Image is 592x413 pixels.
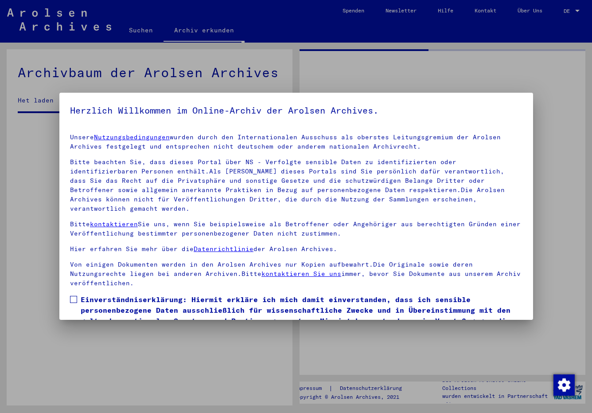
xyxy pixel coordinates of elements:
p: Bitte Sie uns, wenn Sie beispielsweise als Betroffener oder Angehöriger aus berechtigten Gründen ... [70,220,522,238]
a: Nutzungsbedingungen [94,133,170,141]
a: kontaktieren Sie uns [261,270,341,278]
a: kontaktieren [90,220,138,228]
img: Zustimmung ändern [553,374,575,396]
p: Hier erfahren Sie mehr über die der Arolsen Archives. [70,244,522,254]
p: Von einigen Dokumenten werden in den Arolsen Archives nur Kopien aufbewahrt.Die Originale sowie d... [70,260,522,288]
span: Einverständniserklärung: Hiermit erkläre ich mich damit einverstanden, dass ich sensible personen... [81,294,522,337]
p: Unsere wurden durch den Internationalen Ausschuss als oberstes Leitungsgremium der Arolsen Archiv... [70,133,522,151]
h5: Herzlich Willkommen im Online-Archiv der Arolsen Archives. [70,103,522,118]
p: Bitte beachten Sie, dass dieses Portal über NS - Verfolgte sensible Daten zu identifizierten oder... [70,157,522,213]
a: Datenrichtlinie [194,245,253,253]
